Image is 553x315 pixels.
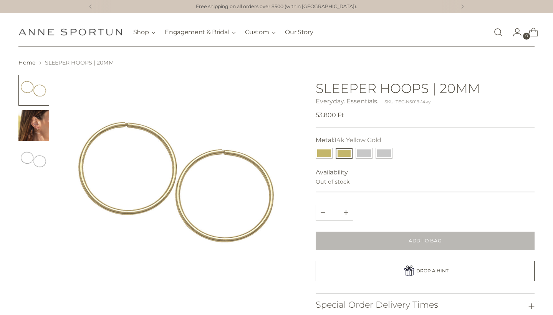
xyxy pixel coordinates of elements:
[523,33,530,40] span: 0
[416,267,449,273] span: DROP A HINT
[316,300,438,310] h3: Special Order Delivery Times
[18,146,49,176] button: Change image to image 3
[18,28,122,36] a: Anne Sportun Fine Jewellery
[18,59,36,66] a: Home
[523,25,538,40] a: Open cart modal
[316,111,344,120] span: 53.800 Ft
[133,24,156,41] button: Shop
[356,148,373,159] button: 10k White Gold
[316,261,535,281] a: DROP A HINT
[376,148,392,159] button: 14k White Gold
[165,24,236,41] button: Engagement & Bridal
[334,136,381,144] span: 14k Yellow Gold
[316,205,330,220] button: Add product quantity
[316,178,349,185] span: Out of stock
[285,24,313,41] a: Our Story
[45,59,114,66] span: SLEEPER HOOPS | 20MM
[316,168,348,177] span: Availability
[245,24,276,41] button: Custom
[507,25,522,40] a: Go to the account page
[336,148,353,159] button: 14k Yellow Gold
[316,136,381,145] label: Metal:
[325,205,344,220] input: Product quantity
[18,75,49,106] button: Change image to image 1
[316,148,333,159] button: 10k Yellow Gold
[60,75,298,313] img: SLEEPER HOOPS | 20MM
[384,99,430,105] div: SKU: TEC-N5019-14ky
[316,81,535,95] h1: SLEEPER HOOPS | 20MM
[18,110,49,141] button: Change image to image 2
[490,25,506,40] a: Open search modal
[339,205,353,220] button: Subtract product quantity
[316,98,378,105] a: Everyday. Essentials.
[18,59,535,67] nav: breadcrumbs
[196,3,357,10] p: Free shipping on all orders over $500 (within [GEOGRAPHIC_DATA]).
